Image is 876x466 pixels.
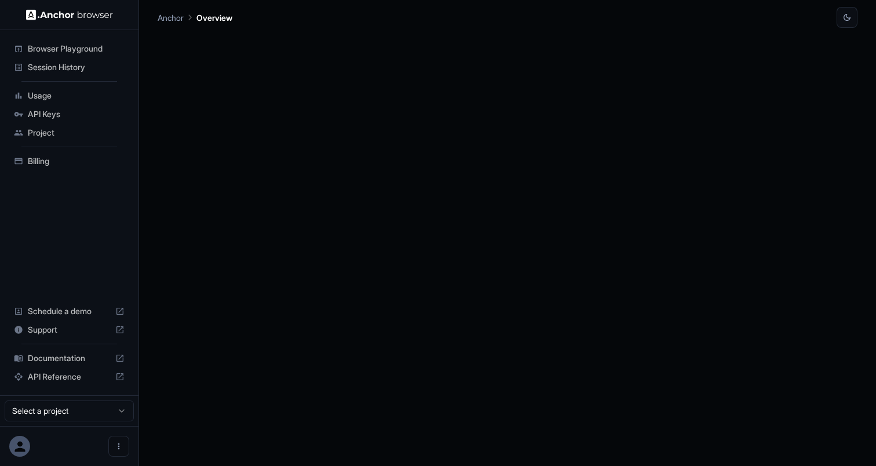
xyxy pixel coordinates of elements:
[26,9,113,20] img: Anchor Logo
[28,305,111,317] span: Schedule a demo
[9,152,129,170] div: Billing
[9,349,129,367] div: Documentation
[9,58,129,77] div: Session History
[158,12,184,24] p: Anchor
[9,39,129,58] div: Browser Playground
[9,86,129,105] div: Usage
[158,11,232,24] nav: breadcrumb
[28,324,111,336] span: Support
[28,127,125,139] span: Project
[9,367,129,386] div: API Reference
[9,302,129,321] div: Schedule a demo
[28,43,125,54] span: Browser Playground
[28,155,125,167] span: Billing
[28,61,125,73] span: Session History
[28,352,111,364] span: Documentation
[9,105,129,123] div: API Keys
[28,371,111,383] span: API Reference
[28,108,125,120] span: API Keys
[9,321,129,339] div: Support
[108,436,129,457] button: Open menu
[196,12,232,24] p: Overview
[28,90,125,101] span: Usage
[9,123,129,142] div: Project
